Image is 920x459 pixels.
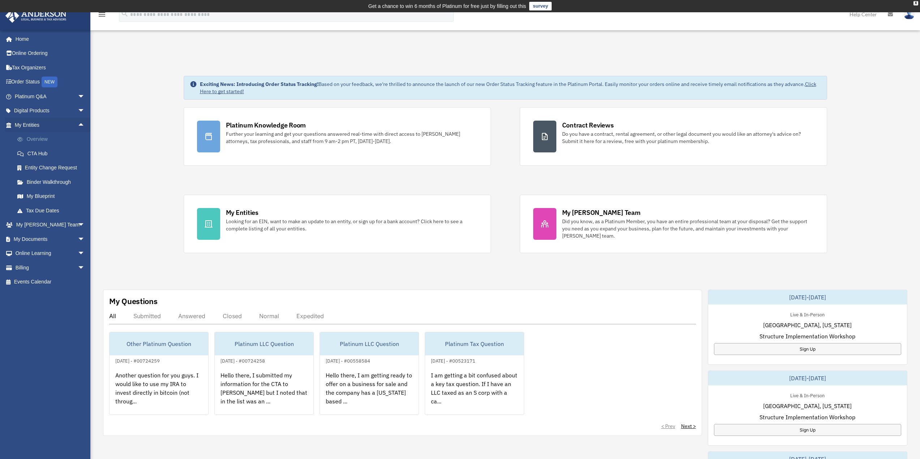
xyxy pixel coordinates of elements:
[10,146,96,161] a: CTA Hub
[5,75,96,90] a: Order StatusNEW
[562,208,641,217] div: My [PERSON_NAME] Team
[368,2,526,10] div: Get a chance to win 6 months of Platinum for free just by filling out this
[78,104,92,118] span: arrow_drop_down
[214,332,314,415] a: Platinum LLC Question[DATE] - #00724258Hello there, I submitted my information for the CTA to [PE...
[708,371,907,385] div: [DATE]-[DATE]
[520,107,827,166] a: Contract Reviews Do you have a contract, rental agreement, or other legal document you would like...
[121,10,129,18] i: search
[562,130,814,145] div: Do you have a contract, rental agreement, or other legal document you would like an attorney's ad...
[759,413,855,421] span: Structure Implementation Workshop
[5,232,96,246] a: My Documentsarrow_drop_down
[226,218,478,232] div: Looking for an EIN, want to make an update to an entity, or sign up for a bank account? Click her...
[520,195,827,253] a: My [PERSON_NAME] Team Did you know, as a Platinum Member, you have an entire professional team at...
[5,118,96,132] a: My Entitiesarrow_drop_up
[78,232,92,247] span: arrow_drop_down
[184,195,491,253] a: My Entities Looking for an EIN, want to make an update to an entity, or sign up for a bank accoun...
[10,189,96,204] a: My Blueprint
[763,321,852,329] span: [GEOGRAPHIC_DATA], [US_STATE]
[223,312,242,320] div: Closed
[109,312,116,320] div: All
[226,121,306,130] div: Platinum Knowledge Room
[200,81,318,87] strong: Exciting News: Introducing Order Status Tracking!
[5,275,96,289] a: Events Calendar
[42,77,57,87] div: NEW
[226,130,478,145] div: Further your learning and get your questions answered real-time with direct access to [PERSON_NAM...
[259,312,279,320] div: Normal
[5,32,92,46] a: Home
[200,81,816,95] a: Click Here to get started!
[425,356,481,364] div: [DATE] - #00523171
[3,9,69,23] img: Anderson Advisors Platinum Portal
[78,218,92,233] span: arrow_drop_down
[78,260,92,275] span: arrow_drop_down
[759,332,855,341] span: Structure Implementation Workshop
[200,81,821,95] div: Based on your feedback, we're thrilled to announce the launch of our new Order Status Tracking fe...
[320,356,376,364] div: [DATE] - #00558584
[78,89,92,104] span: arrow_drop_down
[714,424,901,436] a: Sign Up
[215,365,313,421] div: Hello there, I submitted my information for the CTA to [PERSON_NAME] but I noted that in the list...
[320,332,419,415] a: Platinum LLC Question[DATE] - #00558584Hello there, I am getting ready to offer on a business for...
[78,118,92,133] span: arrow_drop_up
[98,10,106,19] i: menu
[708,290,907,304] div: [DATE]-[DATE]
[5,89,96,104] a: Platinum Q&Aarrow_drop_down
[5,46,96,61] a: Online Ordering
[178,312,205,320] div: Answered
[714,343,901,355] a: Sign Up
[913,1,918,5] div: close
[562,218,814,239] div: Did you know, as a Platinum Member, you have an entire professional team at your disposal? Get th...
[215,356,271,364] div: [DATE] - #00724258
[109,296,158,307] div: My Questions
[10,175,96,189] a: Binder Walkthrough
[98,13,106,19] a: menu
[133,312,161,320] div: Submitted
[763,402,852,410] span: [GEOGRAPHIC_DATA], [US_STATE]
[784,391,830,399] div: Live & In-Person
[10,132,96,147] a: Overview
[109,332,209,415] a: Other Platinum Question[DATE] - #00724259Another question for you guys. I would like to use my IR...
[904,9,915,20] img: User Pic
[529,2,552,10] a: survey
[425,332,524,355] div: Platinum Tax Question
[784,310,830,318] div: Live & In-Person
[110,332,208,355] div: Other Platinum Question
[184,107,491,166] a: Platinum Knowledge Room Further your learning and get your questions answered real-time with dire...
[226,208,258,217] div: My Entities
[681,423,696,430] a: Next >
[5,104,96,118] a: Digital Productsarrow_drop_down
[5,246,96,261] a: Online Learningarrow_drop_down
[10,203,96,218] a: Tax Due Dates
[215,332,313,355] div: Platinum LLC Question
[296,312,324,320] div: Expedited
[5,260,96,275] a: Billingarrow_drop_down
[110,365,208,421] div: Another question for you guys. I would like to use my IRA to invest directly in bitcoin (not thro...
[425,365,524,421] div: I am getting a bit confused about a key tax question. If I have an LLC taxed as an S corp with a ...
[78,246,92,261] span: arrow_drop_down
[5,218,96,232] a: My [PERSON_NAME] Teamarrow_drop_down
[562,121,614,130] div: Contract Reviews
[10,161,96,175] a: Entity Change Request
[425,332,524,415] a: Platinum Tax Question[DATE] - #00523171I am getting a bit confused about a key tax question. If I...
[320,365,419,421] div: Hello there, I am getting ready to offer on a business for sale and the company has a [US_STATE] ...
[5,60,96,75] a: Tax Organizers
[110,356,166,364] div: [DATE] - #00724259
[320,332,419,355] div: Platinum LLC Question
